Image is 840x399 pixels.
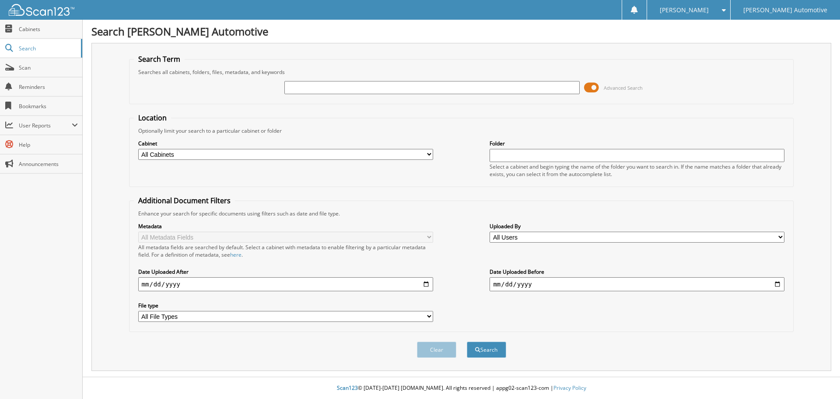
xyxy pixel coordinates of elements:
div: © [DATE]-[DATE] [DOMAIN_NAME]. All rights reserved | appg02-scan123-com | [83,378,840,399]
label: File type [138,302,433,309]
label: Uploaded By [490,222,784,230]
label: Cabinet [138,140,433,147]
img: scan123-logo-white.svg [9,4,74,16]
span: Cabinets [19,25,78,33]
button: Search [467,342,506,358]
span: Announcements [19,160,78,168]
span: Scan123 [337,384,358,392]
h1: Search [PERSON_NAME] Automotive [91,24,831,39]
div: All metadata fields are searched by default. Select a cabinet with metadata to enable filtering b... [138,244,433,258]
input: end [490,277,784,291]
legend: Location [134,113,171,123]
span: Search [19,45,77,52]
label: Date Uploaded After [138,268,433,275]
input: start [138,277,433,291]
span: Reminders [19,83,78,91]
legend: Search Term [134,54,185,64]
label: Metadata [138,222,433,230]
label: Date Uploaded Before [490,268,784,275]
span: [PERSON_NAME] [660,7,709,13]
span: Advanced Search [604,85,643,91]
span: User Reports [19,122,72,129]
span: [PERSON_NAME] Automotive [743,7,827,13]
legend: Additional Document Filters [134,196,235,205]
span: Help [19,141,78,148]
label: Folder [490,140,784,147]
div: Searches all cabinets, folders, files, metadata, and keywords [134,68,789,76]
div: Select a cabinet and begin typing the name of the folder you want to search in. If the name match... [490,163,784,178]
div: Optionally limit your search to a particular cabinet or folder [134,127,789,134]
button: Clear [417,342,456,358]
a: Privacy Policy [553,384,586,392]
div: Enhance your search for specific documents using filters such as date and file type. [134,210,789,217]
a: here [230,251,241,258]
span: Bookmarks [19,102,78,110]
span: Scan [19,64,78,71]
